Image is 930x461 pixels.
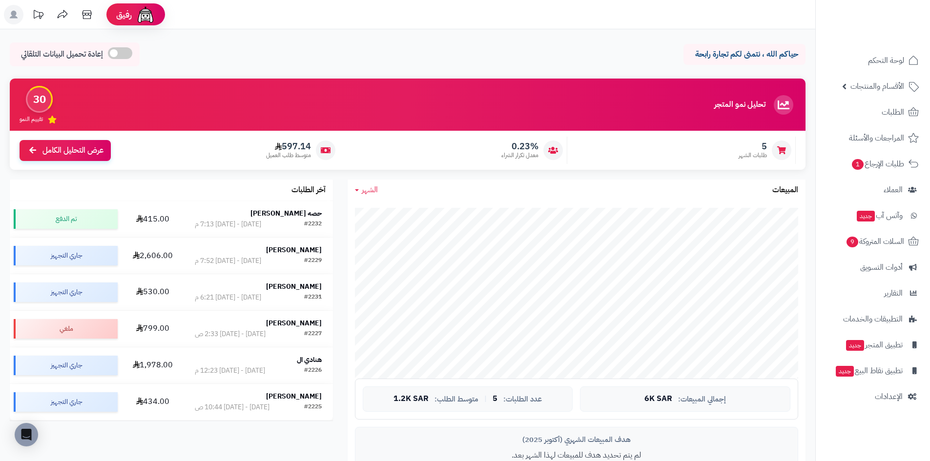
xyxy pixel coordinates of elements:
span: جديد [836,366,854,377]
p: لم يتم تحديد هدف للمبيعات لهذا الشهر بعد. [363,450,790,461]
strong: حصه [PERSON_NAME] [250,208,322,219]
img: logo-2.png [864,15,921,36]
a: العملاء [822,178,924,201]
span: طلبات الإرجاع [851,157,904,171]
div: #2225 [304,402,322,412]
strong: هنادي ال [297,355,322,365]
div: جاري التجهيز [14,282,118,302]
span: جديد [846,340,864,351]
a: التطبيقات والخدمات [822,307,924,331]
h3: المبيعات [772,186,798,195]
span: أدوات التسويق [860,261,903,274]
div: #2232 [304,220,322,229]
strong: [PERSON_NAME] [266,391,322,401]
span: الشهر [362,184,378,196]
div: [DATE] - [DATE] 7:52 م [195,256,261,266]
span: إعادة تحميل البيانات التلقائي [21,49,103,60]
a: السلات المتروكة9 [822,230,924,253]
span: | [484,395,487,402]
span: تقييم النمو [20,115,43,123]
span: المراجعات والأسئلة [849,131,904,145]
strong: [PERSON_NAME] [266,281,322,292]
span: الأقسام والمنتجات [850,80,904,93]
a: طلبات الإرجاع1 [822,152,924,176]
a: تطبيق المتجرجديد [822,333,924,357]
div: تم الدفع [14,209,118,229]
span: الطلبات [882,105,904,119]
td: 799.00 [122,311,184,347]
a: لوحة التحكم [822,49,924,72]
img: ai-face.png [136,5,155,24]
div: #2229 [304,256,322,266]
div: [DATE] - [DATE] 6:21 م [195,293,261,302]
div: هدف المبيعات الشهري (أكتوبر 2025) [363,435,790,445]
span: جديد [857,211,875,221]
span: إجمالي المبيعات: [678,395,726,403]
a: الطلبات [822,100,924,124]
td: 530.00 [122,274,184,310]
a: وآتس آبجديد [822,204,924,227]
h3: آخر الطلبات [291,186,326,195]
td: 434.00 [122,384,184,420]
td: 1,978.00 [122,347,184,383]
div: جاري التجهيز [14,392,118,412]
div: #2227 [304,329,322,339]
span: 9 [846,236,859,248]
a: تطبيق نقاط البيعجديد [822,359,924,382]
p: حياكم الله ، نتمنى لكم تجارة رابحة [691,49,798,60]
span: لوحة التحكم [868,54,904,67]
div: #2226 [304,366,322,376]
span: معدل تكرار الشراء [501,151,538,160]
div: #2231 [304,293,322,302]
div: [DATE] - [DATE] 2:33 ص [195,329,266,339]
span: متوسط طلب العميل [266,151,311,160]
div: [DATE] - [DATE] 7:13 م [195,220,261,229]
strong: [PERSON_NAME] [266,318,322,328]
a: تحديثات المنصة [26,5,50,27]
span: التقارير [884,286,903,300]
span: رفيق [116,9,132,20]
div: جاري التجهيز [14,246,118,265]
a: الإعدادات [822,385,924,408]
span: طلبات الشهر [739,151,767,160]
strong: [PERSON_NAME] [266,245,322,255]
div: جاري التجهيز [14,356,118,375]
span: 5 [739,141,767,152]
span: تطبيق نقاط البيع [835,364,903,378]
a: التقارير [822,281,924,305]
a: المراجعات والأسئلة [822,126,924,150]
h3: تحليل نمو المتجر [714,100,765,109]
span: 1 [851,159,864,170]
span: الإعدادات [875,390,903,403]
span: التطبيقات والخدمات [843,312,903,326]
span: 5 [493,395,497,403]
span: عدد الطلبات: [503,395,542,403]
span: 597.14 [266,141,311,152]
td: 415.00 [122,201,184,237]
span: 6K SAR [644,395,672,403]
div: ملغي [14,319,118,339]
span: 1.2K SAR [393,395,429,403]
div: [DATE] - [DATE] 10:44 ص [195,402,269,412]
span: وآتس آب [856,209,903,222]
span: تطبيق المتجر [845,338,903,352]
span: متوسط الطلب: [434,395,478,403]
a: أدوات التسويق [822,256,924,279]
td: 2,606.00 [122,238,184,274]
a: عرض التحليل الكامل [20,140,111,161]
a: الشهر [355,184,378,196]
span: العملاء [884,183,903,197]
div: Open Intercom Messenger [15,423,38,446]
div: [DATE] - [DATE] 12:23 م [195,366,265,376]
span: 0.23% [501,141,538,152]
span: عرض التحليل الكامل [42,145,103,156]
span: السلات المتروكة [846,235,904,248]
